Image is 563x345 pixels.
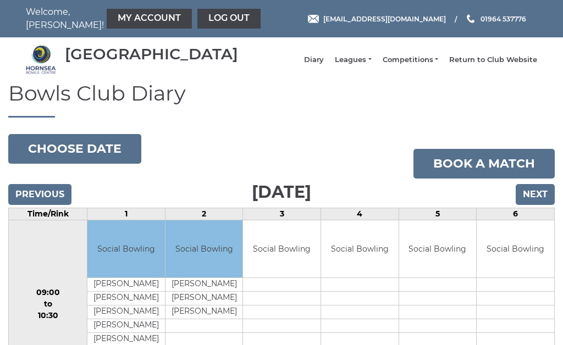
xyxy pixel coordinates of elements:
[383,55,438,65] a: Competitions
[308,14,446,24] a: Email [EMAIL_ADDRESS][DOMAIN_NAME]
[87,208,165,220] td: 1
[165,305,243,319] td: [PERSON_NAME]
[413,149,555,179] a: Book a match
[8,184,71,205] input: Previous
[477,220,554,278] td: Social Bowling
[481,14,526,23] span: 01964 537776
[26,5,229,32] nav: Welcome, [PERSON_NAME]!
[65,46,238,63] div: [GEOGRAPHIC_DATA]
[467,14,474,23] img: Phone us
[87,220,165,278] td: Social Bowling
[449,55,537,65] a: Return to Club Website
[165,208,243,220] td: 2
[107,9,192,29] a: My Account
[399,220,477,278] td: Social Bowling
[243,220,321,278] td: Social Bowling
[9,208,87,220] td: Time/Rink
[465,14,526,24] a: Phone us 01964 537776
[335,55,371,65] a: Leagues
[87,305,165,319] td: [PERSON_NAME]
[308,15,319,23] img: Email
[87,319,165,333] td: [PERSON_NAME]
[323,14,446,23] span: [EMAIL_ADDRESS][DOMAIN_NAME]
[26,44,56,75] img: Hornsea Bowls Centre
[399,208,477,220] td: 5
[87,278,165,292] td: [PERSON_NAME]
[165,292,243,305] td: [PERSON_NAME]
[87,292,165,305] td: [PERSON_NAME]
[321,208,399,220] td: 4
[165,220,243,278] td: Social Bowling
[304,55,324,65] a: Diary
[197,9,261,29] a: Log out
[477,208,555,220] td: 6
[8,82,555,118] h1: Bowls Club Diary
[165,278,243,292] td: [PERSON_NAME]
[516,184,555,205] input: Next
[243,208,321,220] td: 3
[8,134,141,164] button: Choose date
[321,220,399,278] td: Social Bowling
